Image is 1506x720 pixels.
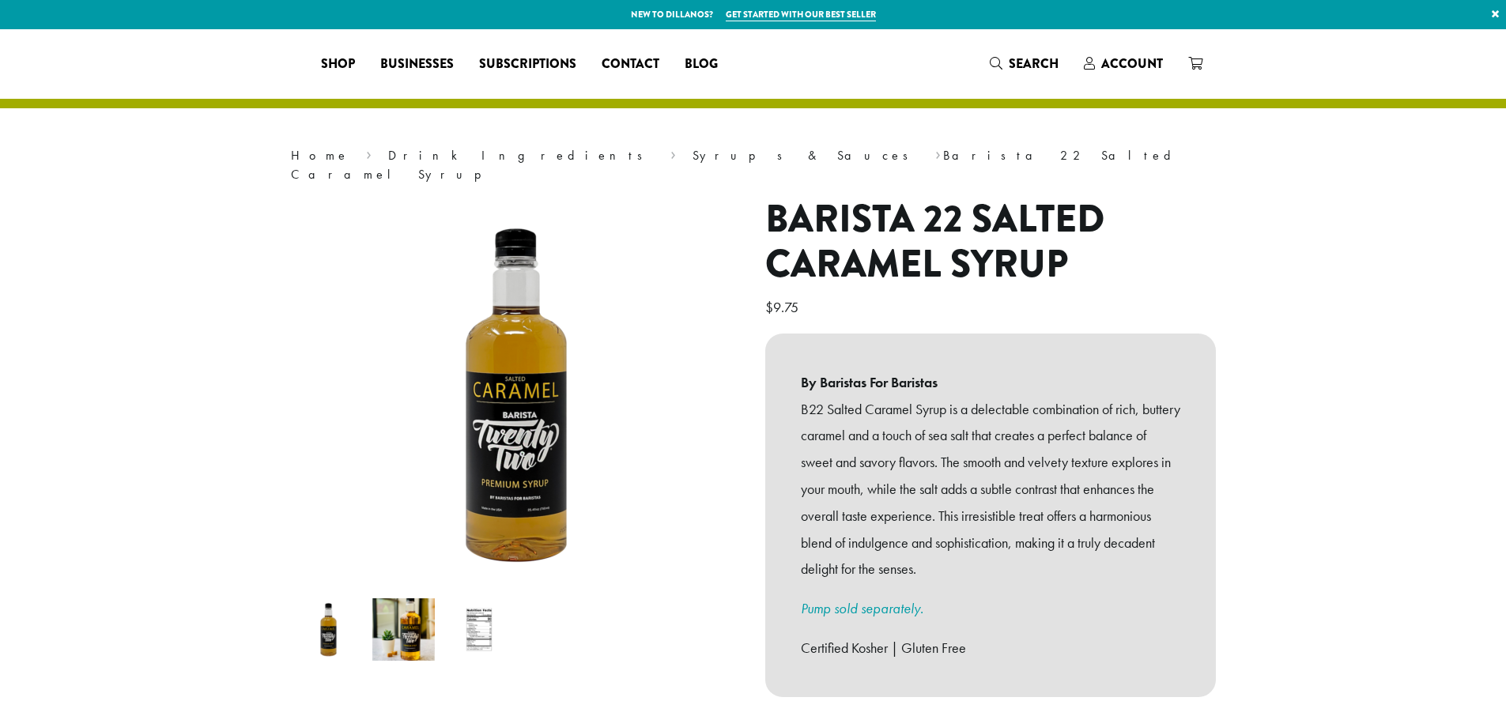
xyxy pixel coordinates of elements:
[765,298,773,316] span: $
[372,598,435,661] img: Barista 22 Salted Caramel Syrup - Image 2
[1101,55,1163,73] span: Account
[977,51,1071,77] a: Search
[321,55,355,74] span: Shop
[935,141,941,165] span: ›
[1009,55,1059,73] span: Search
[366,141,372,165] span: ›
[670,141,676,165] span: ›
[685,55,718,74] span: Blog
[726,8,876,21] a: Get started with our best seller
[693,147,919,164] a: Syrups & Sauces
[765,197,1216,288] h1: Barista 22 Salted Caramel Syrup
[801,369,1180,396] b: By Baristas For Baristas
[447,598,510,661] img: Barista 22 Salted Caramel Syrup - Image 3
[801,635,1180,662] p: Certified Kosher | Gluten Free
[801,599,923,617] a: Pump sold separately.
[765,298,802,316] bdi: 9.75
[291,147,349,164] a: Home
[297,598,360,661] img: B22 Salted Caramel Syrup
[308,51,368,77] a: Shop
[602,55,659,74] span: Contact
[479,55,576,74] span: Subscriptions
[801,396,1180,583] p: B22 Salted Caramel Syrup is a delectable combination of rich, buttery caramel and a touch of sea ...
[319,197,714,592] img: B22 Salted Caramel Syrup
[388,147,653,164] a: Drink Ingredients
[291,146,1216,184] nav: Breadcrumb
[380,55,454,74] span: Businesses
